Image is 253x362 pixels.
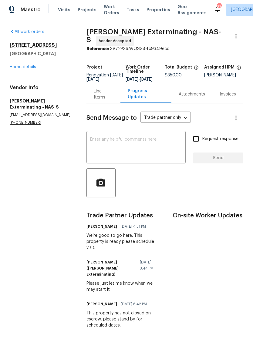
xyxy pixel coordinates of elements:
h5: [PERSON_NAME] Exterminating - NAS-S [10,98,72,110]
span: Geo Assignments [177,4,207,16]
b: Reference: [86,47,109,51]
a: All work orders [10,30,44,34]
span: - [86,73,124,82]
div: 27 [217,4,221,10]
span: [DATE] [86,77,99,82]
h5: Work Order Timeline [126,65,165,74]
div: 3V72P36AVQSS8-fc9349ecc [86,46,243,52]
div: Progress Updates [128,88,164,100]
span: The total cost of line items that have been proposed by Opendoor. This sum includes line items th... [194,65,199,73]
span: Visits [58,7,70,13]
h6: [PERSON_NAME] [86,223,117,230]
span: [DATE] [140,77,153,82]
span: [DATE] 3:44 PM [140,259,154,271]
span: [DATE] [110,73,123,77]
span: Vendor Accepted [99,38,133,44]
span: [DATE] 4:31 PM [121,223,146,230]
span: The hpm assigned to this work order. [236,65,241,73]
span: Maestro [21,7,41,13]
span: Request response [202,136,238,142]
span: Projects [78,7,96,13]
span: [PERSON_NAME] Exterminating - NAS-S [86,28,221,43]
span: [DATE] [126,77,138,82]
span: - [126,77,153,82]
a: Home details [10,65,36,69]
span: Trade Partner Updates [86,213,157,219]
div: This property has not closed on escrow, please stand by for scheduled dates. [86,310,157,328]
div: Trade partner only [140,113,191,123]
div: Line Items [94,88,113,100]
span: Tasks [126,8,139,12]
span: $350.00 [165,73,182,77]
h5: Assigned HPM [204,65,234,69]
div: [PERSON_NAME] [204,73,243,77]
span: On-site Worker Updates [173,213,244,219]
span: Send Message to [86,115,137,121]
h6: [PERSON_NAME] [86,301,117,307]
span: Renovation [86,73,124,82]
div: Invoices [220,91,236,97]
h6: [PERSON_NAME] ([PERSON_NAME] Exterminating) [86,259,136,277]
h5: Project [86,65,102,69]
span: Work Orders [104,4,119,16]
h5: Total Budget [165,65,192,69]
div: Please just let me know when we may start it [86,280,157,293]
div: Attachments [179,91,205,97]
span: [DATE] 6:42 PM [121,301,147,307]
span: Properties [147,7,170,13]
h4: Vendor Info [10,85,72,91]
div: We’re good to go here. This property is ready please schedule visit. [86,233,157,251]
